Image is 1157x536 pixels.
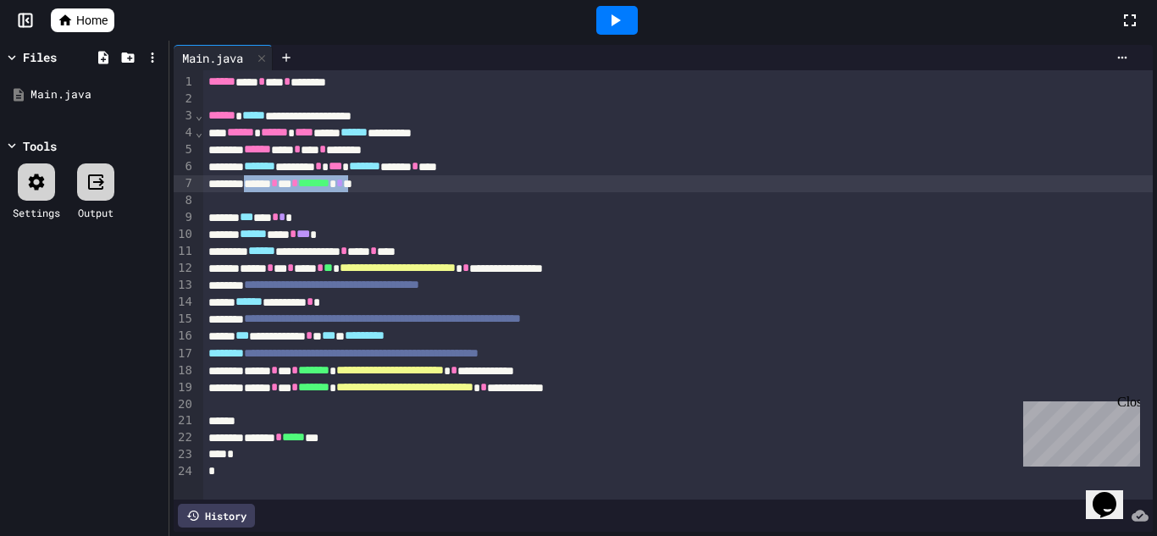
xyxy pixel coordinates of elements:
div: Settings [13,205,60,220]
div: 21 [174,412,195,429]
div: History [178,504,255,528]
div: 4 [174,124,195,141]
div: 23 [174,446,195,463]
div: 17 [174,345,195,362]
a: Home [51,8,114,32]
div: 12 [174,260,195,277]
div: 1 [174,74,195,91]
div: Tools [23,137,57,155]
div: 8 [174,192,195,209]
div: 18 [174,362,195,379]
div: 7 [174,175,195,192]
div: 11 [174,243,195,260]
div: Main.java [174,49,252,67]
div: Output [78,205,113,220]
div: 15 [174,311,195,328]
span: Fold line [195,108,203,122]
span: Home [76,12,108,29]
div: Files [23,48,57,66]
div: 5 [174,141,195,158]
div: 13 [174,277,195,294]
iframe: chat widget [1016,395,1140,467]
div: 6 [174,158,195,175]
span: Fold line [195,125,203,139]
iframe: chat widget [1086,468,1140,519]
div: 2 [174,91,195,108]
div: 16 [174,328,195,345]
div: Main.java [30,86,163,103]
div: 22 [174,429,195,446]
div: 3 [174,108,195,124]
div: Chat with us now!Close [7,7,117,108]
div: 14 [174,294,195,311]
div: 24 [174,463,195,480]
div: 19 [174,379,195,396]
div: 10 [174,226,195,243]
div: 9 [174,209,195,226]
div: Main.java [174,45,273,70]
div: 20 [174,396,195,413]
